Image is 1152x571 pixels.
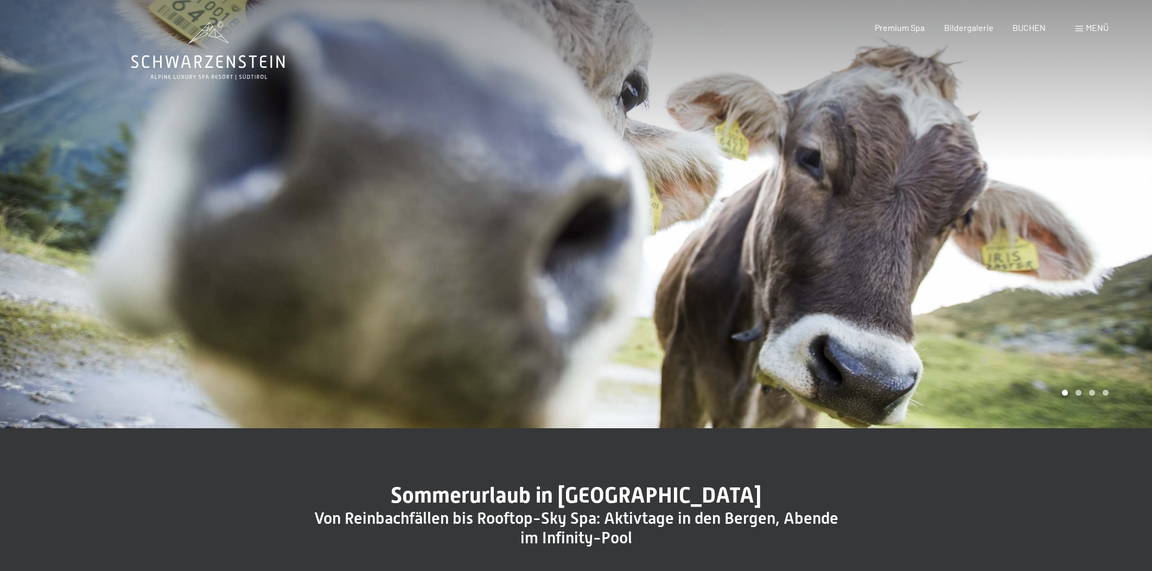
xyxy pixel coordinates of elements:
[944,22,994,33] a: Bildergalerie
[1089,390,1095,396] div: Carousel Page 3
[1086,22,1109,33] span: Menü
[1013,22,1046,33] a: BUCHEN
[1075,390,1081,396] div: Carousel Page 2
[1058,390,1109,396] div: Carousel Pagination
[391,483,761,508] span: Sommerurlaub in [GEOGRAPHIC_DATA]
[314,509,838,547] span: Von Reinbachfällen bis Rooftop-Sky Spa: Aktivtage in den Bergen, Abende im Infinity-Pool
[875,22,925,33] a: Premium Spa
[1062,390,1068,396] div: Carousel Page 1 (Current Slide)
[1103,390,1109,396] div: Carousel Page 4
